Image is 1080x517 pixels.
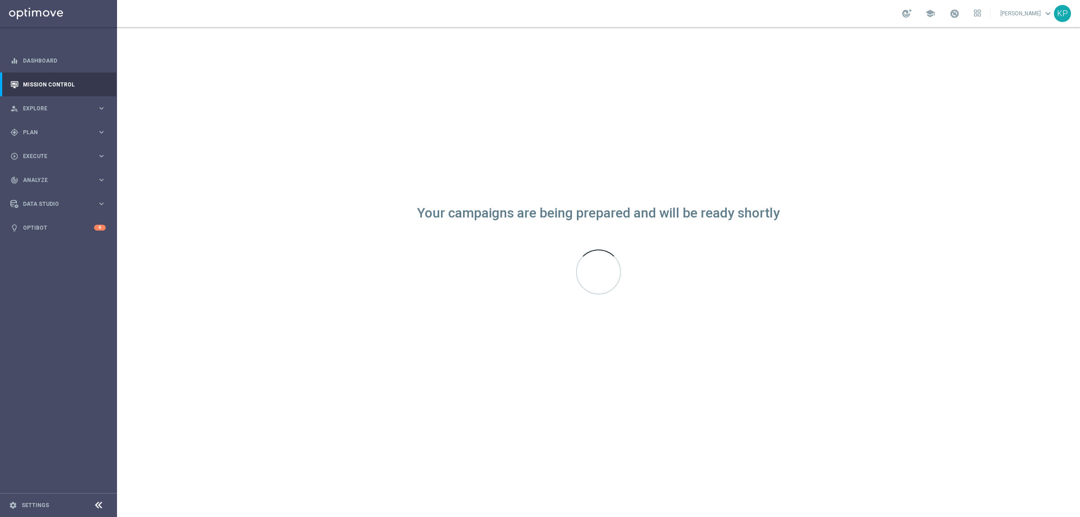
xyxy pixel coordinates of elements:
[10,105,106,112] button: person_search Explore keyboard_arrow_right
[97,128,106,136] i: keyboard_arrow_right
[97,200,106,208] i: keyboard_arrow_right
[10,73,106,96] div: Mission Control
[97,104,106,113] i: keyboard_arrow_right
[10,49,106,73] div: Dashboard
[10,128,18,136] i: gps_fixed
[10,224,106,231] button: lightbulb Optibot 6
[10,104,97,113] div: Explore
[97,176,106,184] i: keyboard_arrow_right
[10,176,97,184] div: Analyze
[10,57,18,65] i: equalizer
[23,177,97,183] span: Analyze
[10,216,106,240] div: Optibot
[10,200,97,208] div: Data Studio
[22,503,49,508] a: Settings
[1054,5,1071,22] div: KP
[10,129,106,136] button: gps_fixed Plan keyboard_arrow_right
[97,152,106,160] i: keyboard_arrow_right
[10,104,18,113] i: person_search
[10,200,106,208] button: Data Studio keyboard_arrow_right
[23,130,97,135] span: Plan
[10,176,18,184] i: track_changes
[10,152,97,160] div: Execute
[10,153,106,160] button: play_circle_outline Execute keyboard_arrow_right
[23,73,106,96] a: Mission Control
[417,209,780,217] div: Your campaigns are being prepared and will be ready shortly
[10,128,97,136] div: Plan
[23,49,106,73] a: Dashboard
[23,216,94,240] a: Optibot
[10,81,106,88] button: Mission Control
[1043,9,1053,18] span: keyboard_arrow_down
[94,225,106,231] div: 6
[23,106,97,111] span: Explore
[10,152,18,160] i: play_circle_outline
[10,224,18,232] i: lightbulb
[10,177,106,184] button: track_changes Analyze keyboard_arrow_right
[925,9,935,18] span: school
[23,154,97,159] span: Execute
[9,501,17,509] i: settings
[999,7,1054,20] a: [PERSON_NAME]keyboard_arrow_down
[10,57,106,64] button: equalizer Dashboard
[23,201,97,207] span: Data Studio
